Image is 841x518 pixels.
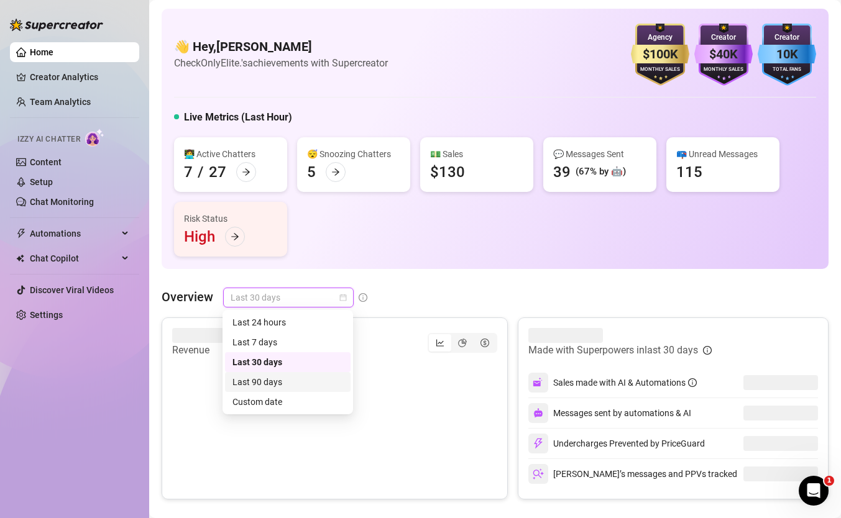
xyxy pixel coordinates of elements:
a: Chat Monitoring [30,197,94,207]
a: Content [30,157,62,167]
div: Last 90 days [232,375,343,389]
iframe: Intercom live chat [799,476,829,506]
div: Monthly Sales [631,66,689,74]
span: Chat Copilot [30,248,118,268]
span: 1 [824,476,834,486]
div: (67% by 🤖) [576,165,626,179]
span: arrow-right [231,232,239,241]
div: 💵 Sales [430,147,523,161]
div: Last 7 days [232,335,343,349]
a: Creator Analytics [30,67,129,87]
div: [PERSON_NAME]’s messages and PPVs tracked [528,464,737,484]
div: Undercharges Prevented by PriceGuard [528,434,705,453]
article: Overview [162,288,213,306]
div: 115 [676,162,702,182]
div: $130 [430,162,465,182]
a: Team Analytics [30,97,91,107]
span: info-circle [688,378,697,387]
div: Total Fans [758,66,816,74]
div: 👩‍💻 Active Chatters [184,147,277,161]
img: svg%3e [533,377,544,388]
div: $100K [631,45,689,64]
div: segmented control [428,333,497,353]
div: Agency [631,32,689,43]
span: Automations [30,224,118,243]
div: 😴 Snoozing Chatters [307,147,400,161]
div: Monthly Sales [694,66,753,74]
span: calendar [339,294,347,301]
span: arrow-right [331,168,340,176]
h5: Live Metrics (Last Hour) [184,110,292,125]
div: Last 7 days [225,332,351,352]
img: AI Chatter [85,129,104,147]
span: info-circle [703,346,712,355]
a: Settings [30,310,63,320]
div: Last 24 hours [232,316,343,329]
span: thunderbolt [16,229,26,239]
div: Risk Status [184,212,277,225]
div: 27 [209,162,226,182]
img: purple-badge-B9DA21FR.svg [694,24,753,86]
span: arrow-right [242,168,250,176]
div: Custom date [232,395,343,409]
div: 10K [758,45,816,64]
a: Home [30,47,53,57]
img: svg%3e [533,408,543,418]
h4: 👋 Hey, [PERSON_NAME] [174,38,388,55]
div: Sales made with AI & Automations [553,376,697,389]
div: Messages sent by automations & AI [528,403,691,423]
div: Creator [758,32,816,43]
img: svg%3e [533,438,544,449]
article: Revenue [172,343,247,358]
a: Discover Viral Videos [30,285,114,295]
div: 📪 Unread Messages [676,147,770,161]
article: Check OnlyElite.'s achievements with Supercreator [174,55,388,71]
img: svg%3e [533,468,544,479]
span: Izzy AI Chatter [17,134,80,145]
span: info-circle [359,293,367,302]
img: Chat Copilot [16,254,24,263]
span: pie-chart [458,339,467,347]
div: 💬 Messages Sent [553,147,646,161]
div: Last 24 hours [225,312,351,332]
div: Creator [694,32,753,43]
span: line-chart [436,339,444,347]
span: dollar-circle [480,339,489,347]
div: Last 90 days [225,372,351,392]
span: Last 30 days [231,288,346,307]
img: logo-BBDzfeDw.svg [10,19,103,31]
article: Made with Superpowers in last 30 days [528,343,698,358]
div: $40K [694,45,753,64]
a: Setup [30,177,53,187]
img: blue-badge-DgoSNQY1.svg [758,24,816,86]
div: Last 30 days [232,355,343,369]
div: Custom date [225,392,351,412]
div: 39 [553,162,571,182]
img: gold-badge-CigiZidd.svg [631,24,689,86]
div: 7 [184,162,193,182]
div: 5 [307,162,316,182]
div: Last 30 days [225,352,351,372]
